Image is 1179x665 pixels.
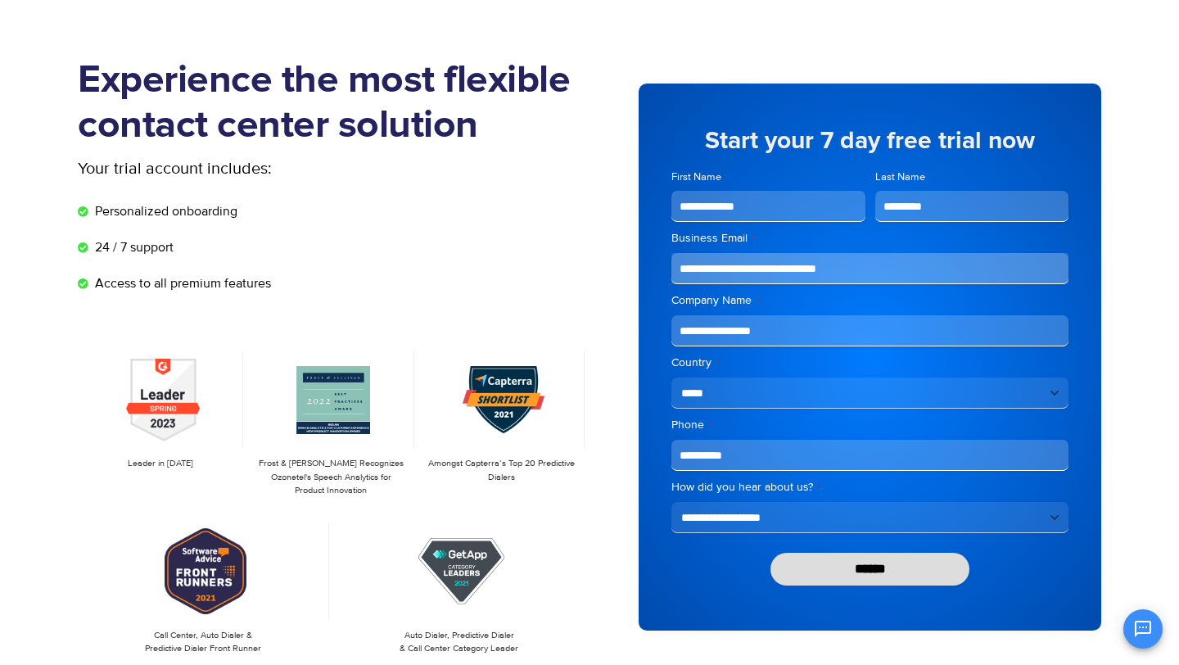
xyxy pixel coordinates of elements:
[256,457,405,498] p: Frost & [PERSON_NAME] Recognizes Ozonetel's Speech Analytics for Product Innovation
[671,170,865,185] label: First Name
[78,58,589,148] h1: Experience the most flexible contact center solution
[671,292,1068,309] label: Company Name
[78,156,467,181] p: Your trial account includes:
[875,170,1069,185] label: Last Name
[91,274,271,293] span: Access to all premium features
[671,417,1068,433] label: Phone
[671,230,1068,247] label: Business Email
[86,457,235,471] p: Leader in [DATE]
[671,355,1068,371] label: Country
[671,479,1068,495] label: How did you hear about us?
[91,201,237,221] span: Personalized onboarding
[427,457,576,484] p: Amongst Capterra’s Top 20 Predictive Dialers
[671,129,1068,153] h5: Start your 7 day free trial now
[91,237,174,257] span: 24 / 7 support
[342,629,577,656] p: Auto Dialer, Predictive Dialer & Call Center Category Leader
[1123,609,1163,649] button: Open chat
[86,629,321,656] p: Call Center, Auto Dialer & Predictive Dialer Front Runner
